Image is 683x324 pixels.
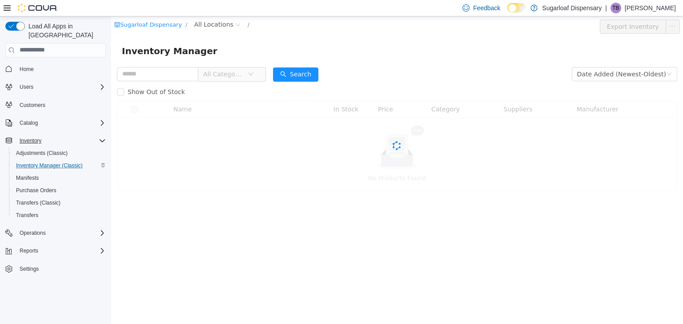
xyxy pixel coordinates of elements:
span: Inventory Manager (Classic) [16,162,83,169]
button: Reports [16,245,42,256]
span: Inventory Manager [11,28,112,42]
img: Cova [18,4,58,12]
nav: Complex example [5,59,106,299]
button: Transfers (Classic) [9,197,109,209]
button: Catalog [2,117,109,129]
span: Load All Apps in [GEOGRAPHIC_DATA] [25,22,106,40]
button: Home [2,63,109,75]
button: Transfers [9,209,109,221]
span: Settings [20,265,39,273]
button: Reports [2,245,109,257]
span: Operations [16,228,106,238]
button: Users [2,81,109,93]
span: Home [20,66,34,73]
span: Purchase Orders [16,187,56,194]
button: Operations [2,227,109,239]
a: Customers [16,100,49,111]
button: Customers [2,99,109,111]
i: icon: down [555,55,561,61]
a: Home [16,64,37,75]
span: Transfers [12,210,106,221]
span: Reports [16,245,106,256]
span: Show Out of Stock [13,72,77,79]
a: Settings [16,264,42,274]
span: Settings [16,263,106,274]
i: icon: down [137,55,142,61]
span: Adjustments (Classic) [12,148,106,158]
input: Dark Mode [507,3,526,12]
i: icon: shop [3,5,9,11]
span: All Categories [92,53,133,62]
a: icon: shopSugarloaf Dispensary [3,5,71,12]
button: Adjustments (Classic) [9,147,109,159]
span: Adjustments (Classic) [16,150,68,157]
span: Manifests [12,173,106,183]
span: Operations [20,229,46,237]
span: Customers [16,99,106,111]
a: Manifests [12,173,42,183]
span: / [137,5,138,12]
span: / [74,5,76,12]
button: icon: searchSearch [162,51,207,65]
span: Transfers [16,212,38,219]
span: Dark Mode [507,12,508,13]
span: Users [20,83,33,91]
a: Transfers [12,210,42,221]
button: Inventory [16,135,45,146]
button: Users [16,82,37,92]
span: Purchase Orders [12,185,106,196]
span: Transfers (Classic) [16,199,60,206]
button: Catalog [16,118,41,128]
span: Inventory Manager (Classic) [12,160,106,171]
span: Inventory [16,135,106,146]
p: Sugarloaf Dispensary [542,3,602,13]
span: Users [16,82,106,92]
span: Feedback [473,4,500,12]
span: Manifests [16,174,39,182]
a: Adjustments (Classic) [12,148,71,158]
span: All Locations [83,3,122,13]
div: Trevor Bjerke [611,3,621,13]
span: Transfers (Classic) [12,198,106,208]
span: Home [16,63,106,75]
button: Inventory Manager (Classic) [9,159,109,172]
p: | [605,3,607,13]
a: Purchase Orders [12,185,60,196]
button: Purchase Orders [9,184,109,197]
p: [PERSON_NAME] [625,3,676,13]
span: Catalog [20,119,38,126]
span: Reports [20,247,38,254]
span: Inventory [20,137,41,144]
button: Settings [2,262,109,275]
span: Customers [20,102,45,109]
button: icon: ellipsis [554,3,569,17]
span: TB [612,3,619,13]
a: Inventory Manager (Classic) [12,160,86,171]
button: Inventory [2,134,109,147]
a: Transfers (Classic) [12,198,64,208]
div: Date Added (Newest-Oldest) [466,51,555,64]
button: Export Inventory [489,3,555,17]
button: Manifests [9,172,109,184]
button: Operations [16,228,49,238]
span: Catalog [16,118,106,128]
